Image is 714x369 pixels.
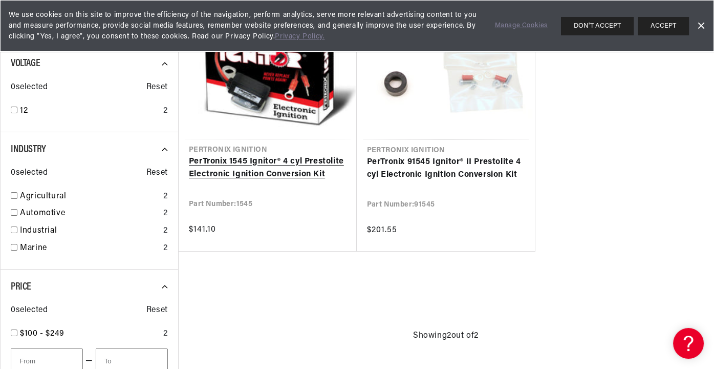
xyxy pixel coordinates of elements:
span: Industry [11,145,46,155]
span: Reset [146,81,168,94]
a: PerTronix 91545 Ignitor® II Prestolite 4 cyl Electronic Ignition Conversion Kit [367,156,525,182]
a: Industrial [20,224,159,238]
span: 0 selected [11,167,48,180]
span: Voltage [11,58,40,69]
a: Manage Cookies [495,20,548,31]
div: 2 [163,105,168,118]
span: 0 selected [11,304,48,317]
span: Price [11,282,31,292]
span: 0 selected [11,81,48,94]
span: — [85,355,93,368]
span: Reset [146,304,168,317]
span: We use cookies on this site to improve the efficiency of the navigation, perform analytics, serve... [9,10,481,42]
a: PerTronix 1545 Ignitor® 4 cyl Prestolite Electronic Ignition Conversion Kit [189,155,347,181]
div: 2 [163,327,168,341]
a: Agricultural [20,190,159,203]
a: Privacy Policy. [275,33,324,40]
a: Automotive [20,207,159,220]
span: $100 - $249 [20,330,64,338]
div: 2 [163,224,168,238]
a: Marine [20,242,159,255]
div: 2 [163,207,168,220]
button: ACCEPT [638,17,689,35]
span: Reset [146,167,168,180]
button: DON'T ACCEPT [561,17,634,35]
span: Showing 2 out of 2 [413,330,479,343]
a: 12 [20,105,159,118]
a: Dismiss Banner [693,18,708,34]
div: 2 [163,190,168,203]
div: 2 [163,242,168,255]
